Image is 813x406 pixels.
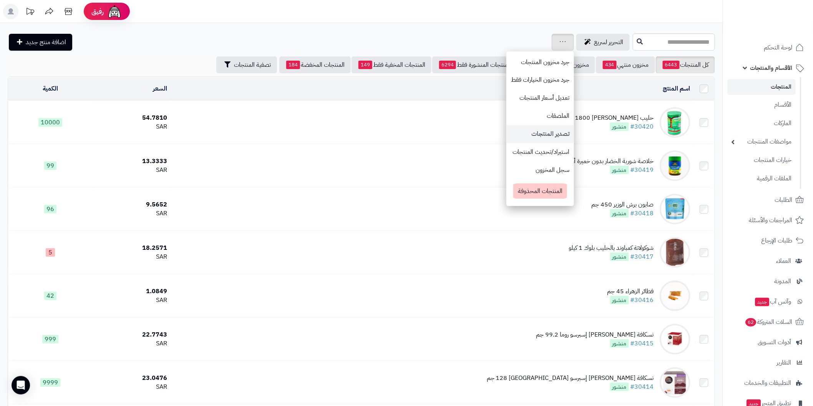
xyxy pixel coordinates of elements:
[96,244,167,253] div: 18.2571
[610,296,629,304] span: منشور
[96,374,167,383] div: 23.0476
[728,211,808,229] a: المراجعات والأسئلة
[660,281,690,311] img: فطائر الزهراء 45 جم
[758,337,791,348] span: أدوات التسويق
[506,107,574,125] a: الملصقات
[663,84,690,93] a: اسم المنتج
[750,63,793,73] span: الأقسام والمنتجات
[728,292,808,311] a: وآتس آبجديد
[728,79,796,95] a: المنتجات
[728,191,808,209] a: الطلبات
[660,150,690,181] img: خلاصة شوربة الخضار بدون خميرة أرض الطبيعه 125 جم
[728,272,808,290] a: المدونة
[728,374,808,392] a: التطبيقات والخدمات
[43,84,58,93] a: الكمية
[40,378,60,387] span: 9999
[432,56,517,73] a: المنتجات المنشورة فقط6294
[9,34,72,51] a: اضافة منتج جديد
[216,56,277,73] button: تصفية المنتجات
[610,253,629,261] span: منشور
[536,330,654,339] div: نسكافة [PERSON_NAME] إسبرسو روما 99.2 جم
[506,71,574,89] a: جرد مخزون الخيارات فقط
[660,107,690,138] img: حليب بامجلي 1800 جم
[44,162,56,170] span: 99
[96,166,167,175] div: SAR
[506,161,574,179] a: سجل المخزون
[352,56,431,73] a: المنتجات المخفية فقط149
[749,215,793,226] span: المراجعات والأسئلة
[630,209,654,218] a: #30418
[96,253,167,261] div: SAR
[153,84,167,93] a: السعر
[513,183,567,199] span: المنتجات المحذوفة
[44,205,56,213] span: 96
[439,61,456,69] span: 6294
[96,287,167,296] div: 1.0849
[656,56,715,73] a: كل المنتجات6443
[96,122,167,131] div: SAR
[630,165,654,175] a: #30419
[775,195,793,205] span: الطلبات
[96,296,167,305] div: SAR
[755,298,770,306] span: جديد
[569,244,654,253] div: شوكولاتة كمباوند بالحليب بلوك 1 كيلو
[728,97,796,113] a: الأقسام
[506,53,574,71] a: جرد مخزون المنتجات
[46,248,55,257] span: 5
[286,61,300,69] span: 184
[358,61,372,69] span: 149
[96,209,167,218] div: SAR
[91,7,104,16] span: رفيق
[776,256,791,266] span: العملاء
[762,235,793,246] span: طلبات الإرجاع
[506,89,574,107] a: تعديل أسعار المنتجات
[660,324,690,355] img: نسكافة دولتشي غوستو إسبرسو روما 99.2 جم
[728,152,796,168] a: خيارات المنتجات
[663,61,680,69] span: 6443
[96,114,167,122] div: 54.7810
[596,56,655,73] a: مخزون منتهي434
[38,118,62,127] span: 10000
[610,383,629,391] span: منشور
[728,115,796,132] a: الماركات
[566,114,654,122] div: حليب [PERSON_NAME] 1800 جم
[777,357,791,368] span: التقارير
[745,378,791,388] span: التطبيقات والخدمات
[20,4,40,21] a: تحديثات المنصة
[746,318,757,326] span: 62
[728,333,808,352] a: أدوات التسويق
[508,179,573,204] a: المنتجات المحذوفة
[594,38,624,47] span: التحرير لسريع
[279,56,351,73] a: المنتجات المخفضة184
[96,157,167,166] div: 13.3333
[607,287,654,296] div: فطائر الزهراء 45 جم
[107,4,122,19] img: ai-face.png
[576,34,630,51] a: التحرير لسريع
[44,292,56,300] span: 42
[630,252,654,261] a: #30417
[755,296,791,307] span: وآتس آب
[630,295,654,305] a: #30416
[96,330,167,339] div: 22.7743
[728,313,808,331] a: السلات المتروكة62
[592,200,654,209] div: صابون برش الوزير 450 جم
[487,374,654,383] div: نسكافة [PERSON_NAME] إسبرسو [GEOGRAPHIC_DATA] 128 جم
[506,125,574,143] a: تصدير المنتجات
[610,166,629,174] span: منشور
[96,200,167,209] div: 9.5652
[660,237,690,268] img: شوكولاتة كمباوند بالحليب بلوك 1 كيلو
[728,252,808,270] a: العملاء
[610,209,629,218] span: منشور
[660,367,690,398] img: نسكافة دولتشي غوستو إسبرسو نابولي 128 جم
[42,335,58,343] span: 999
[728,170,796,187] a: الملفات الرقمية
[12,376,30,394] div: Open Intercom Messenger
[660,194,690,224] img: صابون برش الوزير 450 جم
[761,19,806,35] img: logo-2.png
[728,38,808,57] a: لوحة التحكم
[775,276,791,287] span: المدونة
[234,60,271,69] span: تصفية المنتجات
[745,317,793,327] span: السلات المتروكة
[630,339,654,348] a: #30415
[728,134,796,150] a: مواصفات المنتجات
